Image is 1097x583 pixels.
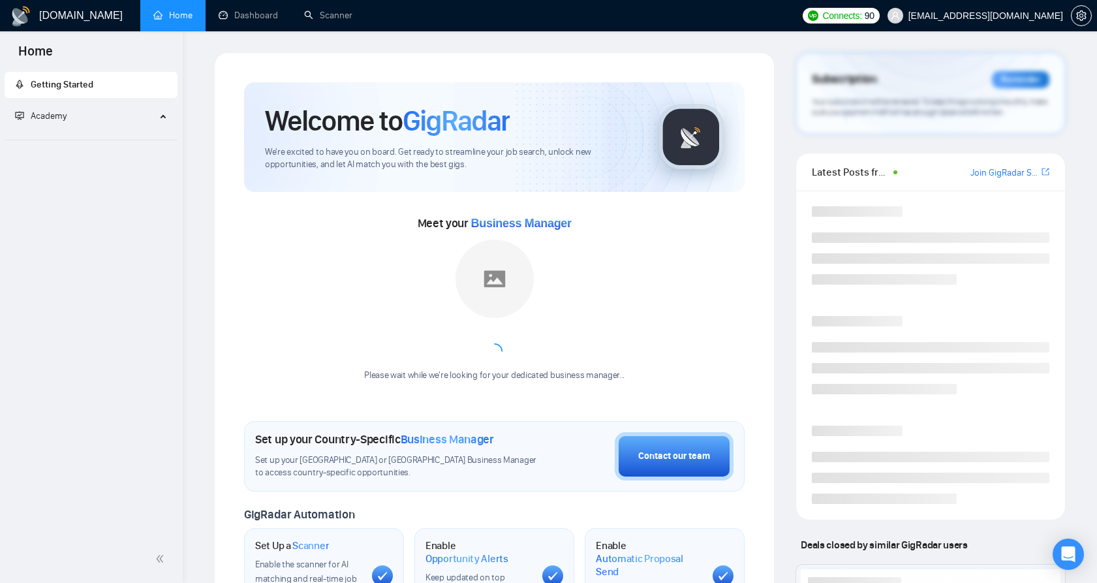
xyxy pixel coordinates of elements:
[1071,5,1092,26] button: setting
[970,166,1039,180] a: Join GigRadar Slack Community
[615,432,734,481] button: Contact our team
[401,432,494,447] span: Business Manager
[8,42,63,69] span: Home
[486,343,502,360] span: loading
[425,552,508,565] span: Opportunity Alerts
[255,539,329,552] h1: Set Up a
[403,103,510,138] span: GigRadar
[1071,10,1092,21] a: setting
[638,449,710,464] div: Contact our team
[812,69,876,91] span: Subscription
[822,8,861,23] span: Connects:
[1042,166,1049,177] span: export
[153,10,193,21] a: homeHome
[31,79,93,90] span: Getting Started
[891,11,900,20] span: user
[356,370,632,382] div: Please wait while we're looking for your dedicated business manager...
[992,71,1049,88] div: Reminder
[456,240,534,318] img: placeholder.png
[1053,539,1084,570] div: Open Intercom Messenger
[10,6,31,27] img: logo
[155,552,168,565] span: double-left
[15,110,67,121] span: Academy
[796,533,972,556] span: Deals closed by similar GigRadar users
[265,146,638,171] span: We're excited to have you on board. Get ready to streamline your job search, unlock new opportuni...
[304,10,352,21] a: searchScanner
[596,539,702,578] h1: Enable
[15,80,24,89] span: rocket
[1042,166,1049,178] a: export
[31,110,67,121] span: Academy
[471,217,572,230] span: Business Manager
[255,454,542,479] span: Set up your [GEOGRAPHIC_DATA] or [GEOGRAPHIC_DATA] Business Manager to access country-specific op...
[255,432,494,447] h1: Set up your Country-Specific
[5,72,178,98] li: Getting Started
[244,507,354,522] span: GigRadar Automation
[812,97,1047,118] span: Your subscription will be renewed. To keep things running smoothly, make sure your payment method...
[658,104,724,170] img: gigradar-logo.png
[292,539,329,552] span: Scanner
[219,10,278,21] a: dashboardDashboard
[265,103,510,138] h1: Welcome to
[812,164,889,180] span: Latest Posts from the GigRadar Community
[425,539,532,565] h1: Enable
[865,8,874,23] span: 90
[15,111,24,120] span: fund-projection-screen
[596,552,702,578] span: Automatic Proposal Send
[418,216,572,230] span: Meet your
[5,134,178,143] li: Academy Homepage
[808,10,818,21] img: upwork-logo.png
